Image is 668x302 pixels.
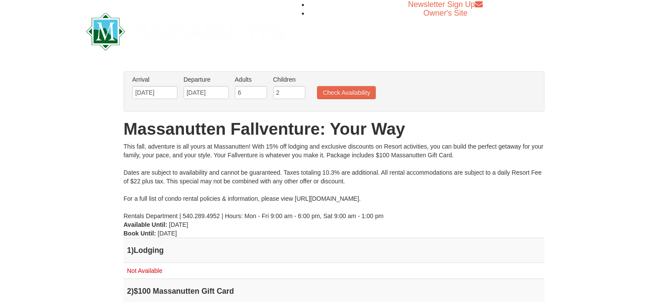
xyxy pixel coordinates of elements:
[132,75,177,84] label: Arrival
[131,287,134,295] span: )
[127,246,541,255] h4: 1 Lodging
[317,86,376,99] button: Check Availability
[158,230,177,237] span: [DATE]
[131,246,134,255] span: )
[127,267,162,274] span: Not Available
[124,120,544,138] h1: Massanutten Fallventure: Your Way
[86,13,285,50] img: Massanutten Resort Logo
[424,9,468,17] a: Owner's Site
[127,287,541,295] h4: 2 $100 Massanutten Gift Card
[124,230,156,237] strong: Book Until:
[124,142,544,220] div: This fall, adventure is all yours at Massanutten! With 15% off lodging and exclusive discounts on...
[86,20,285,40] a: Massanutten Resort
[124,221,167,228] strong: Available Until:
[273,75,305,84] label: Children
[184,75,229,84] label: Departure
[235,75,267,84] label: Adults
[169,221,188,228] span: [DATE]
